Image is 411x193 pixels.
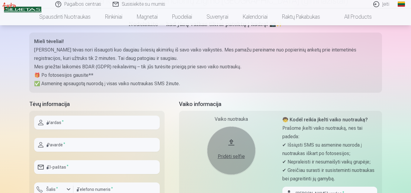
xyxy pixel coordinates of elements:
[282,117,368,123] strong: 🧒 Kodėl reikia įkelti vaiko nuotrauką?
[184,116,279,123] div: Vaiko nuotrauka
[199,8,236,25] a: Suvenyrai
[34,63,377,71] p: Mes griežtai laikomės BDAR (GDPR) reikalavimų – tik jūs turėsite prieigą prie savo vaiko nuotraukų.
[236,8,275,25] a: Kalendoriai
[44,186,60,192] label: Šalis
[213,153,249,160] div: Pridėti selfie
[29,100,165,108] h5: Tėvų informacija
[282,141,377,158] p: ✔ Išsiųsti SMS su asmenine nuoroda į nuotraukas iškart po fotosesijos;
[34,39,64,44] strong: Mieli tėveliai!
[34,71,377,79] p: 🎁 Po fotosesijos gausite**
[34,46,377,63] p: [PERSON_NAME] tėvas nori išsaugoti kuo daugiau šviesių akimirkų iš savo vaiko vaikystės. Mes pama...
[282,166,377,183] p: ✔ Greičiau surasti ir susisteminti nuotraukas bei pagreitinti jų gamybą.
[2,2,41,13] img: /v3
[327,8,379,25] a: All products
[179,100,382,108] h5: Vaiko informacija
[98,8,130,25] a: Rinkiniai
[207,126,255,175] button: Pridėti selfie
[130,8,165,25] a: Magnetai
[282,158,377,166] p: ✔ Nepraleisti ir nesumaišyti vaikų grupėje;
[165,8,199,25] a: Puodeliai
[275,8,327,25] a: Raktų pakabukas
[32,8,98,25] a: Spausdinti nuotraukas
[34,79,377,88] p: ✅ Asmeninę apsaugotą nuorodą į visas vaiko nuotraukas SMS žinute.
[282,124,377,141] p: Prašome įkelti vaiko nuotrauką, nes tai padeda:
